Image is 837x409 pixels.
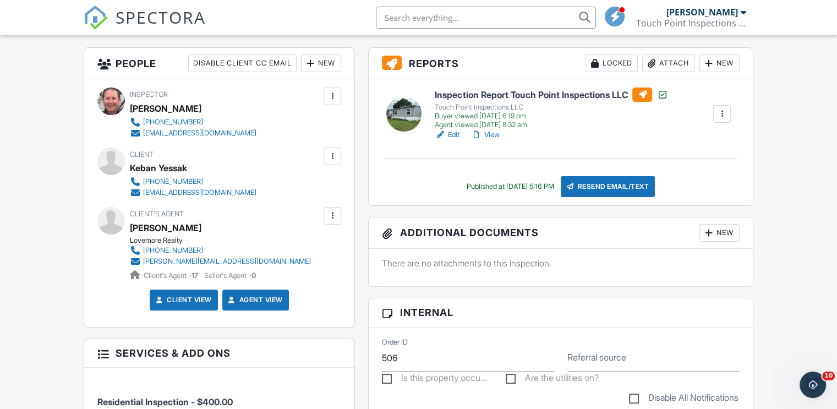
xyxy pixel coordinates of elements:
a: [PHONE_NUMBER] [130,117,256,128]
button: go back [7,4,28,25]
button: Home [172,4,193,25]
img: Profile image for Fin AI Agent [31,6,49,24]
a: [PHONE_NUMBER] [130,176,256,187]
div: Touch Point Inspections LLC [636,18,746,29]
button: Start recording [70,325,79,334]
span: Client [130,150,154,159]
div: Buyer viewed [DATE] 6:19 pm [435,112,668,121]
div: Kevin says… [9,155,211,188]
div: Close [193,4,213,24]
div: New [301,54,341,72]
div: Disable Client CC Email [188,54,297,72]
div: [PHONE_NUMBER] [143,177,203,186]
li: Are you seeing any error messages when you try to resend? [26,268,172,288]
span: Client's Agent [130,210,184,218]
iframe: Intercom live chat [800,372,826,398]
div: [PERSON_NAME] [666,7,738,18]
span: 10 [822,372,835,380]
div: [PHONE_NUMBER] [143,118,203,127]
div: Agent viewed [DATE] 8:32 am [435,121,668,129]
span: Client's Agent - [144,271,200,280]
strong: 0 [251,271,256,280]
a: View [471,129,499,140]
a: Edit [435,129,459,140]
h6: Inspection Report Touch Point Inspections LLC [435,88,668,102]
label: Is this property occupied? [382,373,487,386]
div: Fin AI Agent says… [9,90,211,155]
div: Keban Yessak [130,160,187,176]
a: [PHONE_NUMBER] [130,245,311,256]
div: Fin AI Agent says… [9,188,211,346]
a: [PERSON_NAME] [130,220,201,236]
div: no [184,57,211,81]
a: SPECTORA [84,15,206,38]
div: how to re-send report [110,155,211,179]
li: Are you trying to resend the report via email? [26,221,172,242]
p: There are no attachments to this inspection. [382,257,740,269]
a: Client View [154,295,212,306]
div: This will help me guide you through the process. [18,294,172,315]
strong: 17 [192,271,198,280]
div: Resend Email/Text [561,176,655,197]
div: how to re-send report [119,162,203,173]
textarea: Message… [9,302,211,320]
h1: Fin AI Agent [53,6,107,14]
a: [EMAIL_ADDRESS][DOMAIN_NAME] [130,187,256,198]
button: Emoji picker [35,325,43,334]
a: [EMAIL_ADDRESS][DOMAIN_NAME] [130,128,256,139]
label: Disable All Notifications [629,392,738,406]
div: [PHONE_NUMBER] [143,246,203,255]
a: Agent View [226,295,283,306]
div: New [699,54,740,72]
div: New [699,224,740,242]
button: Upload attachment [17,325,26,334]
div: no [193,64,203,75]
div: [PERSON_NAME][EMAIL_ADDRESS][DOMAIN_NAME] [143,257,311,266]
h3: Reports [369,48,753,79]
label: Order ID [382,337,408,347]
h3: People [84,48,354,79]
a: Inspection Report Touch Point Inspections LLC Touch Point Inspections LLC Buyer viewed [DATE] 6:1... [435,88,668,129]
h3: Internal [369,298,753,327]
label: Are the utilities on? [506,373,599,386]
div: Just to make sure I give you the right steps, could you let me know:Are you trying to resend the ... [9,188,180,322]
div: Published at [DATE] 5:16 PM [467,182,554,191]
div: Locked [586,54,638,72]
div: [EMAIL_ADDRESS][DOMAIN_NAME] [143,188,256,197]
span: Residential Inspection - $400.00 [97,396,233,407]
div: Lovemore Realty [130,236,320,245]
button: Send a message… [189,320,206,338]
img: The Best Home Inspection Software - Spectora [84,6,108,30]
button: Gif picker [52,325,61,334]
label: Referral source [567,351,626,363]
a: [PERSON_NAME][EMAIL_ADDRESS][DOMAIN_NAME] [130,256,311,267]
p: The team can also help [53,14,137,25]
div: Are you seeing any error messages when you try to resend the report? If so, please let me know ex... [18,96,172,139]
div: [PERSON_NAME] [130,100,201,117]
h3: Additional Documents [369,217,753,249]
span: Inspector [130,90,168,99]
div: Just to make sure I give you the right steps, could you let me know: [18,194,172,216]
span: Seller's Agent - [204,271,256,280]
div: Touch Point Inspections LLC [435,103,668,112]
h3: Services & Add ons [84,339,354,368]
span: SPECTORA [116,6,206,29]
div: [EMAIL_ADDRESS][DOMAIN_NAME] [143,129,256,138]
div: Are you seeing any error messages when you try to resend the report? If so, please let me know ex... [9,90,180,146]
div: Kevin says… [9,57,211,90]
li: Are you using the Spectora app or the web platform? [26,245,172,265]
input: Search everything... [376,7,596,29]
div: Attach [642,54,695,72]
